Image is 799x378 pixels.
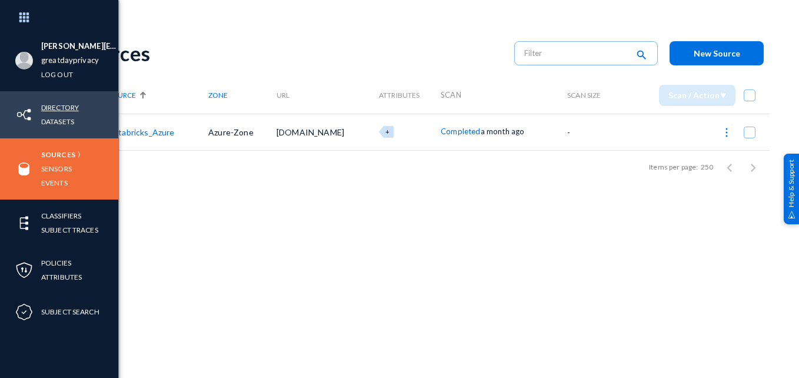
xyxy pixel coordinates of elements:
[15,214,33,232] img: icon-elements.svg
[567,91,601,100] span: Scan Size
[15,106,33,124] img: icon-inventory.svg
[6,5,42,30] img: app launcher
[41,256,71,270] a: Policies
[208,91,228,100] span: Zone
[108,91,136,100] span: Source
[385,128,389,135] span: +
[41,115,74,128] a: Datasets
[15,52,33,69] img: blank-profile-picture.png
[524,44,628,62] input: Filter
[670,41,764,65] button: New Source
[41,148,75,161] a: Sources
[634,48,648,64] mat-icon: search
[108,91,208,100] div: Source
[277,127,344,137] span: [DOMAIN_NAME]
[379,91,420,100] span: Attributes
[41,162,72,175] a: Sensors
[41,101,79,114] a: Directory
[441,90,461,100] span: Scan
[41,39,118,54] li: [PERSON_NAME][EMAIL_ADDRESS][PERSON_NAME][DOMAIN_NAME]
[108,127,175,137] a: Databricks_Azure
[15,160,33,178] img: icon-sources.svg
[41,270,82,284] a: Attributes
[41,305,99,319] a: Subject Search
[41,68,73,81] a: Log out
[41,176,68,190] a: Events
[41,223,98,237] a: Subject Traces
[15,303,33,321] img: icon-compliance.svg
[208,91,277,100] div: Zone
[701,162,713,173] div: 250
[441,127,480,136] span: Completed
[481,127,525,136] span: a month ago
[721,127,733,138] img: icon-more.svg
[649,162,698,173] div: Items per page:
[718,155,741,179] button: Previous page
[15,261,33,279] img: icon-policies.svg
[741,155,765,179] button: Next page
[788,211,795,218] img: help_support.svg
[277,91,289,100] span: URL
[41,54,99,67] a: greatdayprivacy
[784,154,799,224] div: Help & Support
[567,114,618,150] td: -
[78,41,502,65] div: Sources
[208,114,277,150] td: Azure-Zone
[694,48,740,58] span: New Source
[41,209,81,223] a: Classifiers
